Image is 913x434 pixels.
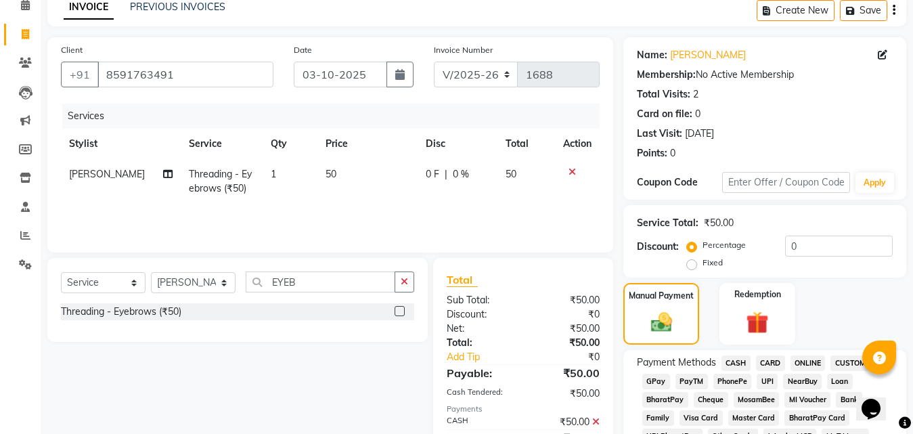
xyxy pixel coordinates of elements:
div: No Active Membership [637,68,893,82]
button: +91 [61,62,99,87]
span: CASH [721,355,751,371]
span: Threading - Eyebrows (₹50) [189,168,252,194]
input: Search by Name/Mobile/Email/Code [97,62,273,87]
div: Total Visits: [637,87,690,102]
span: 50 [506,168,516,180]
span: [PERSON_NAME] [69,168,145,180]
span: MosamBee [734,392,780,408]
span: Cheque [694,392,728,408]
div: Discount: [637,240,679,254]
span: | [445,167,447,181]
label: Percentage [703,239,746,251]
div: ₹50.00 [523,365,610,381]
div: CASH [437,415,523,429]
span: Loan [827,374,853,389]
span: Bank [836,392,862,408]
span: 1 [271,168,276,180]
div: Total: [437,336,523,350]
div: Net: [437,322,523,336]
th: Service [181,129,263,159]
span: CARD [756,355,785,371]
a: PREVIOUS INVOICES [130,1,225,13]
img: _cash.svg [644,310,679,334]
th: Price [317,129,418,159]
span: NearBuy [783,374,822,389]
div: Membership: [637,68,696,82]
th: Stylist [61,129,181,159]
a: [PERSON_NAME] [670,48,746,62]
div: Threading - Eyebrows (₹50) [61,305,181,319]
th: Total [497,129,555,159]
span: UPI [757,374,778,389]
span: 50 [326,168,336,180]
img: _gift.svg [739,309,776,337]
span: Total [447,273,478,287]
span: BharatPay [642,392,688,408]
div: ₹50.00 [523,387,610,401]
th: Action [555,129,600,159]
div: 2 [693,87,698,102]
label: Redemption [734,288,781,301]
div: Payable: [437,365,523,381]
span: Master Card [728,410,780,426]
label: Manual Payment [629,290,694,302]
div: ₹50.00 [523,322,610,336]
div: Coupon Code [637,175,722,190]
span: GPay [642,374,670,389]
span: Visa Card [680,410,723,426]
label: Client [61,44,83,56]
div: Discount: [437,307,523,322]
label: Invoice Number [434,44,493,56]
input: Enter Offer / Coupon Code [722,172,850,193]
label: Fixed [703,257,723,269]
div: Points: [637,146,667,160]
div: Service Total: [637,216,698,230]
span: 0 F [426,167,439,181]
div: Name: [637,48,667,62]
div: Payments [447,404,600,415]
th: Disc [418,129,497,159]
div: ₹50.00 [523,336,610,350]
th: Qty [263,129,317,159]
span: MI Voucher [784,392,830,408]
a: Add Tip [437,350,537,364]
div: Services [62,104,610,129]
div: ₹50.00 [704,216,734,230]
span: 0 % [453,167,469,181]
span: PayTM [675,374,708,389]
div: ₹0 [523,307,610,322]
button: Apply [855,173,894,193]
div: [DATE] [685,127,714,141]
div: ₹50.00 [523,293,610,307]
div: ₹0 [537,350,610,364]
div: Sub Total: [437,293,523,307]
span: ONLINE [790,355,826,371]
span: Payment Methods [637,355,716,370]
div: Last Visit: [637,127,682,141]
div: Cash Tendered: [437,387,523,401]
div: Card on file: [637,107,692,121]
iframe: chat widget [856,380,899,420]
div: ₹50.00 [523,415,610,429]
label: Date [294,44,312,56]
span: CUSTOM [830,355,870,371]
div: 0 [695,107,700,121]
span: BharatPay Card [784,410,849,426]
input: Search or Scan [246,272,395,292]
span: Family [642,410,674,426]
span: PhonePe [713,374,752,389]
div: 0 [670,146,675,160]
